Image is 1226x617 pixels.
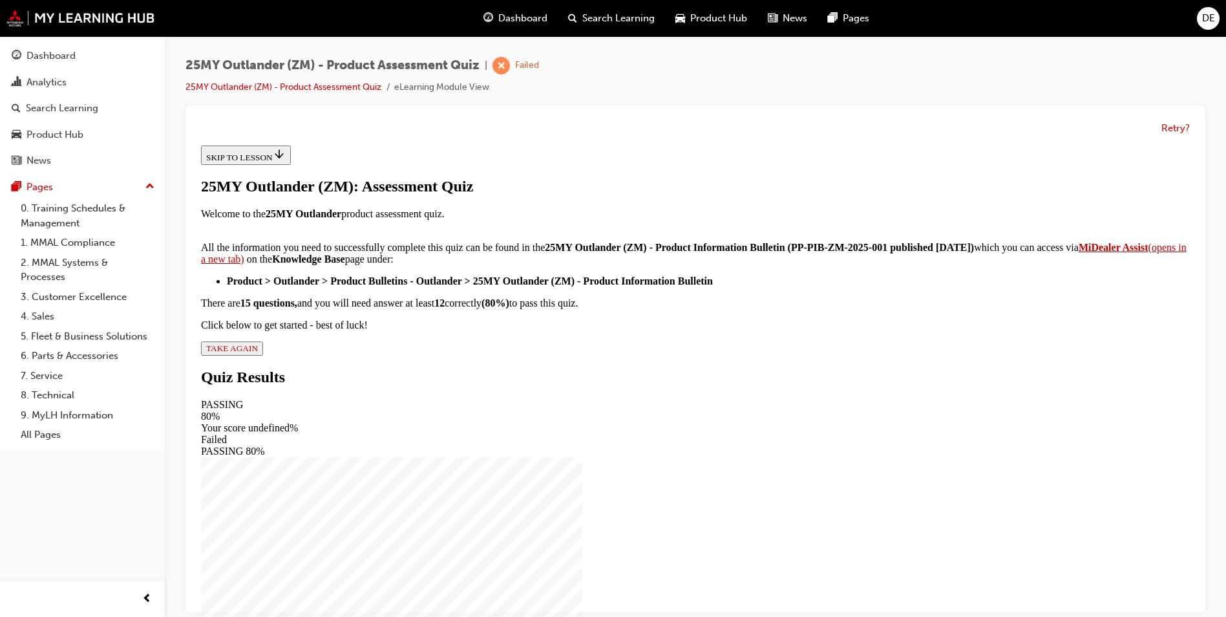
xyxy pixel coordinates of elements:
div: Analytics [26,75,67,90]
span: up-icon [145,179,154,195]
span: prev-icon [142,591,152,607]
strong: Knowledge Base [76,113,149,124]
button: DashboardAnalyticsSearch LearningProduct HubNews [5,41,160,175]
span: car-icon [675,10,685,27]
strong: 25MY Outlander [70,68,145,79]
a: 25MY Outlander (ZM) - Product Assessment Quiz [185,81,381,92]
span: Product Hub [690,11,747,26]
a: car-iconProduct Hub [665,5,757,32]
span: Dashboard [498,11,547,26]
a: 6. Parts & Accessories [16,346,160,366]
span: learningRecordVerb_FAIL-icon [492,57,510,74]
a: 2. MMAL Systems & Processes [16,253,160,287]
div: News [26,153,51,168]
span: News [783,11,807,26]
span: pages-icon [12,182,21,193]
a: Analytics [5,70,160,94]
p: Welcome to the product assessment quiz. [5,68,994,80]
div: 25MY Outlander (ZM): Assessment Quiz [5,38,994,55]
strong: 25MY Outlander (ZM) - Product Information Bulletin [349,102,589,113]
img: mmal [6,10,155,27]
strong: MiDealer Assist [883,102,953,113]
span: car-icon [12,129,21,141]
span: SKIP TO LESSON [10,12,90,22]
div: Product Hub [26,127,83,142]
span: Pages [843,11,869,26]
strong: > Product Bulletins - Outlander > 25MY Outlander (ZM) - Product Information Bulletin [126,135,517,146]
button: Retry? [1161,121,1190,136]
button: TAKE AGAIN [5,201,67,215]
a: 7. Service [16,366,160,386]
span: news-icon [12,155,21,167]
span: TAKE AGAIN [10,203,62,213]
a: 5. Fleet & Business Solutions [16,327,160,347]
span: guage-icon [483,10,493,27]
a: Product Hub [5,123,160,147]
a: MiDealer Assist(opens in a new tab) [5,102,991,124]
strong: 15 questions, [45,157,101,168]
span: news-icon [768,10,777,27]
span: (opens in a new tab) [5,102,991,124]
span: search-icon [12,103,21,114]
li: eLearning Module View [394,80,489,95]
strong: (80%) [286,157,313,168]
strong: (PP-PIB-ZM-2025-001 published [DATE]) [592,102,779,113]
span: 25MY Outlander (ZM) - Product Assessment Quiz [185,58,480,73]
div: Dashboard [26,49,76,63]
div: Search Learning [26,101,98,116]
button: Pages [5,175,160,199]
span: search-icon [568,10,577,27]
strong: Product > Outlander [31,135,123,146]
button: DE [1197,7,1220,30]
a: pages-iconPages [818,5,880,32]
a: Dashboard [5,44,160,68]
span: guage-icon [12,50,21,62]
a: 8. Technical [16,385,160,406]
a: 1. MMAL Compliance [16,233,160,253]
div: Pages [26,180,53,195]
a: All Pages [16,425,160,445]
a: guage-iconDashboard [473,5,558,32]
strong: 12 [238,157,249,168]
span: chart-icon [12,77,21,89]
a: 0. Training Schedules & Management [16,199,160,233]
span: | [485,58,487,73]
a: 3. Customer Excellence [16,287,160,307]
div: Failed [515,60,539,72]
p: All the information you need to successfully complete this quiz can be found in the which you can... [5,90,994,125]
p: Click below to get started - best of luck! [5,179,994,191]
a: Search Learning [5,96,160,120]
a: search-iconSearch Learning [558,5,665,32]
a: news-iconNews [757,5,818,32]
p: There are and you will need answer at least correctly to pass this quiz. [5,157,994,169]
a: 4. Sales [16,307,160,327]
span: pages-icon [828,10,838,27]
a: News [5,149,160,173]
span: Search Learning [582,11,655,26]
button: SKIP TO LESSON [5,5,95,25]
span: DE [1202,11,1215,26]
a: 9. MyLH Information [16,406,160,426]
